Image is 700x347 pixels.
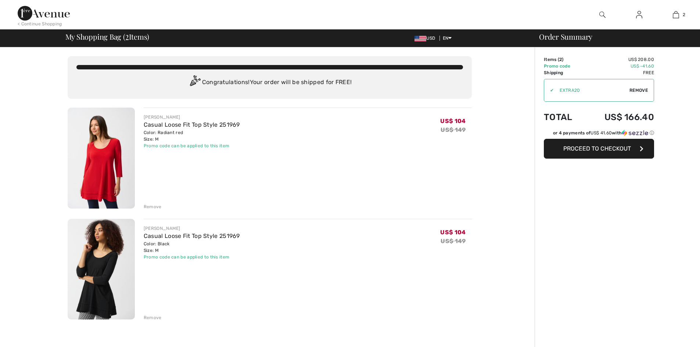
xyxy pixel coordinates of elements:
s: US$ 149 [441,126,466,133]
img: Casual Loose Fit Top Style 251969 [68,219,135,320]
td: US$ 166.40 [584,105,654,130]
div: < Continue Shopping [18,21,62,27]
span: US$ 104 [440,118,466,124]
td: US$ -41.60 [584,63,654,69]
td: Promo code [544,63,584,69]
img: My Bag [673,10,679,19]
span: 2 [683,11,685,18]
td: US$ 208.00 [584,56,654,63]
img: Sezzle [622,130,648,136]
span: 2 [125,31,129,41]
span: US$ 104 [440,229,466,236]
div: ✔ [544,87,554,94]
div: [PERSON_NAME] [144,114,240,120]
button: Proceed to Checkout [544,139,654,159]
span: 2 [559,57,562,62]
img: 1ère Avenue [18,6,70,21]
span: EN [443,36,452,41]
a: 2 [658,10,694,19]
input: Promo code [554,79,629,101]
a: Casual Loose Fit Top Style 251969 [144,232,240,239]
td: Total [544,105,584,130]
div: [PERSON_NAME] [144,225,240,232]
td: Items ( ) [544,56,584,63]
td: Shipping [544,69,584,76]
td: Free [584,69,654,76]
img: search the website [599,10,606,19]
span: My Shopping Bag ( Items) [65,33,150,40]
img: My Info [636,10,642,19]
div: or 4 payments of with [553,130,654,136]
img: Congratulation2.svg [187,75,202,90]
a: Casual Loose Fit Top Style 251969 [144,121,240,128]
div: Color: Radiant red Size: M [144,129,240,142]
img: US Dollar [414,36,426,41]
a: Sign In [630,10,648,19]
span: Proceed to Checkout [563,145,631,152]
div: Promo code can be applied to this item [144,254,240,260]
img: Casual Loose Fit Top Style 251969 [68,108,135,209]
span: US$ 41.60 [590,130,612,135]
span: USD [414,36,438,41]
div: Remove [144,203,162,210]
div: or 4 payments ofUS$ 41.60withSezzle Click to learn more about Sezzle [544,130,654,139]
div: Promo code can be applied to this item [144,142,240,149]
div: Congratulations! Your order will be shipped for FREE! [76,75,463,90]
div: Remove [144,314,162,321]
span: Remove [629,87,648,94]
s: US$ 149 [441,238,466,245]
div: Color: Black Size: M [144,241,240,254]
div: Order Summary [530,33,696,40]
